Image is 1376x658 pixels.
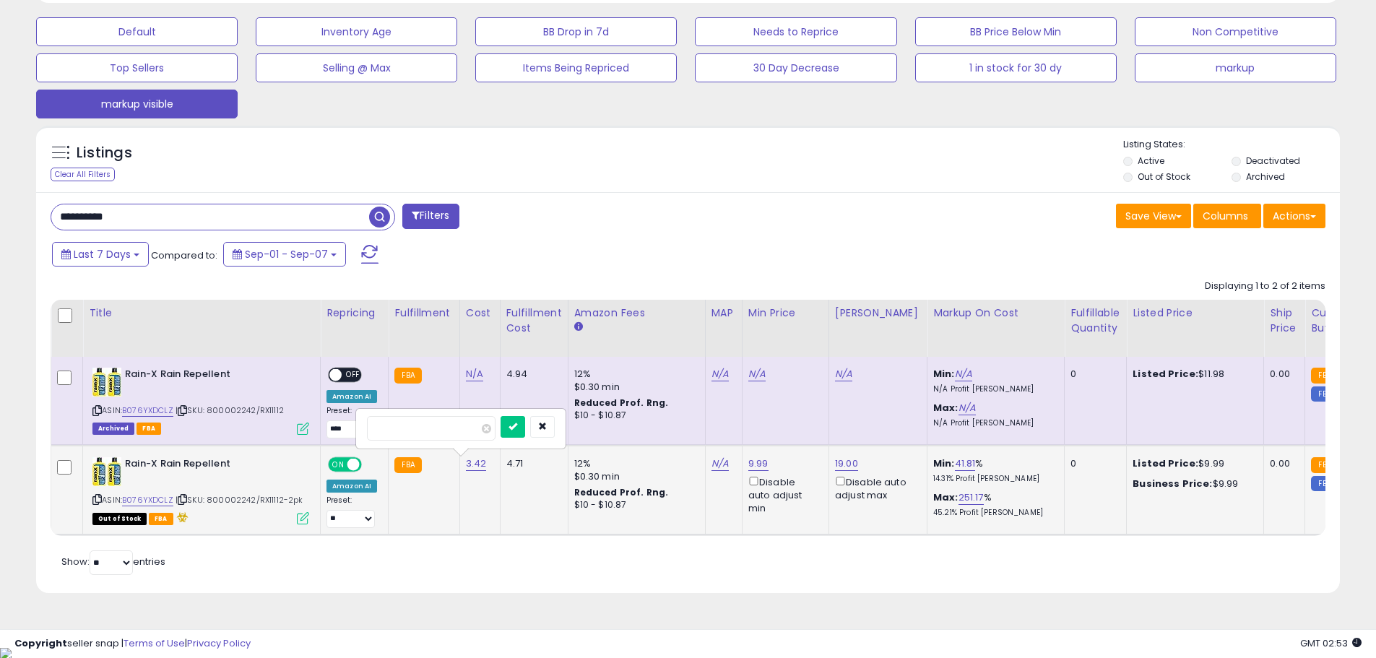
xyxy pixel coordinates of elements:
[52,242,149,267] button: Last 7 Days
[933,491,1053,518] div: %
[256,17,457,46] button: Inventory Age
[77,143,132,163] h5: Listings
[394,306,453,321] div: Fulfillment
[92,457,121,486] img: 51h3-uWGoiL._SL40_.jpg
[955,456,976,471] a: 41.81
[933,384,1053,394] p: N/A Profit [PERSON_NAME]
[176,494,303,506] span: | SKU: 800002242/RX11112-2pk
[959,401,976,415] a: N/A
[466,306,494,321] div: Cost
[92,368,309,433] div: ASIN:
[360,458,383,470] span: OFF
[933,457,1053,484] div: %
[835,306,921,321] div: [PERSON_NAME]
[51,168,115,181] div: Clear All Filters
[748,456,769,471] a: 9.99
[1133,477,1212,490] b: Business Price:
[475,53,677,82] button: Items Being Repriced
[933,418,1053,428] p: N/A Profit [PERSON_NAME]
[1133,477,1252,490] div: $9.99
[1133,456,1198,470] b: Listed Price:
[475,17,677,46] button: BB Drop in 7d
[574,321,583,334] small: Amazon Fees.
[506,306,562,336] div: Fulfillment Cost
[149,513,173,525] span: FBA
[187,636,251,650] a: Privacy Policy
[92,513,147,525] span: All listings that are currently out of stock and unavailable for purchase on Amazon
[711,456,729,471] a: N/A
[695,17,896,46] button: Needs to Reprice
[1116,204,1191,228] button: Save View
[137,423,161,435] span: FBA
[125,368,300,385] b: Rain-X Rain Repellent
[326,390,377,403] div: Amazon AI
[151,248,217,262] span: Compared to:
[36,17,238,46] button: Default
[122,494,173,506] a: B076YXDCLZ
[1133,367,1198,381] b: Listed Price:
[342,369,365,381] span: OFF
[326,406,377,438] div: Preset:
[1205,280,1325,293] div: Displaying 1 to 2 of 2 items
[506,457,557,470] div: 4.71
[1133,368,1252,381] div: $11.98
[326,480,377,493] div: Amazon AI
[711,367,729,381] a: N/A
[574,397,669,409] b: Reduced Prof. Rng.
[574,381,694,394] div: $0.30 min
[74,247,131,261] span: Last 7 Days
[574,486,669,498] b: Reduced Prof. Rng.
[36,90,238,118] button: markup visible
[748,306,823,321] div: Min Price
[574,499,694,511] div: $10 - $10.87
[1263,204,1325,228] button: Actions
[1135,53,1336,82] button: markup
[61,555,165,568] span: Show: entries
[574,457,694,470] div: 12%
[92,423,134,435] span: Listings that have been deleted from Seller Central
[125,457,300,475] b: Rain-X Rain Repellent
[933,474,1053,484] p: 14.31% Profit [PERSON_NAME]
[1311,476,1339,491] small: FBM
[933,490,959,504] b: Max:
[14,636,67,650] strong: Copyright
[394,457,421,473] small: FBA
[1203,209,1248,223] span: Columns
[927,300,1065,357] th: The percentage added to the cost of goods (COGS) that forms the calculator for Min & Max prices.
[1311,386,1339,402] small: FBM
[124,636,185,650] a: Terms of Use
[1246,155,1300,167] label: Deactivated
[915,17,1117,46] button: BB Price Below Min
[394,368,421,384] small: FBA
[326,306,382,321] div: Repricing
[256,53,457,82] button: Selling @ Max
[466,456,487,471] a: 3.42
[933,367,955,381] b: Min:
[835,367,852,381] a: N/A
[574,470,694,483] div: $0.30 min
[915,53,1117,82] button: 1 in stock for 30 dy
[402,204,459,229] button: Filters
[574,306,699,321] div: Amazon Fees
[89,306,314,321] div: Title
[711,306,736,321] div: MAP
[466,367,483,381] a: N/A
[1246,170,1285,183] label: Archived
[695,53,896,82] button: 30 Day Decrease
[1300,636,1362,650] span: 2025-09-15 02:53 GMT
[245,247,328,261] span: Sep-01 - Sep-07
[748,367,766,381] a: N/A
[122,404,173,417] a: B076YXDCLZ
[574,410,694,422] div: $10 - $10.87
[14,637,251,651] div: seller snap | |
[1138,155,1164,167] label: Active
[574,368,694,381] div: 12%
[1311,368,1338,384] small: FBA
[1311,457,1338,473] small: FBA
[36,53,238,82] button: Top Sellers
[1270,457,1294,470] div: 0.00
[1070,306,1120,336] div: Fulfillable Quantity
[1270,306,1299,336] div: Ship Price
[1133,457,1252,470] div: $9.99
[955,367,972,381] a: N/A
